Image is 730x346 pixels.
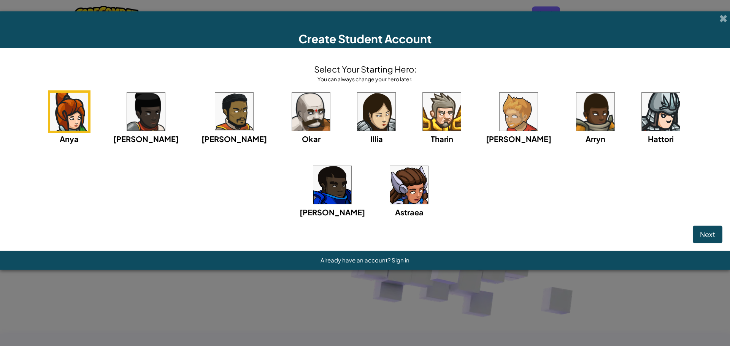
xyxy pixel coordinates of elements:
[586,134,605,144] span: Arryn
[202,134,267,144] span: [PERSON_NAME]
[648,134,674,144] span: Hattori
[314,63,416,75] h4: Select Your Starting Hero:
[431,134,453,144] span: Tharin
[127,93,165,131] img: portrait.png
[113,134,179,144] span: [PERSON_NAME]
[314,75,416,83] div: You can always change your hero later.
[50,93,88,131] img: portrait.png
[321,256,392,264] span: Already have an account?
[215,93,253,131] img: portrait.png
[642,93,680,131] img: portrait.png
[500,93,538,131] img: portrait.png
[292,93,330,131] img: portrait.png
[576,93,614,131] img: portrait.png
[423,93,461,131] img: portrait.png
[700,230,715,239] span: Next
[302,134,321,144] span: Okar
[300,207,365,217] span: [PERSON_NAME]
[486,134,551,144] span: [PERSON_NAME]
[313,166,351,204] img: portrait.png
[357,93,395,131] img: portrait.png
[298,32,432,46] span: Create Student Account
[392,256,409,264] a: Sign in
[370,134,383,144] span: Illia
[60,134,79,144] span: Anya
[395,207,424,217] span: Astraea
[693,226,722,243] button: Next
[390,166,428,204] img: portrait.png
